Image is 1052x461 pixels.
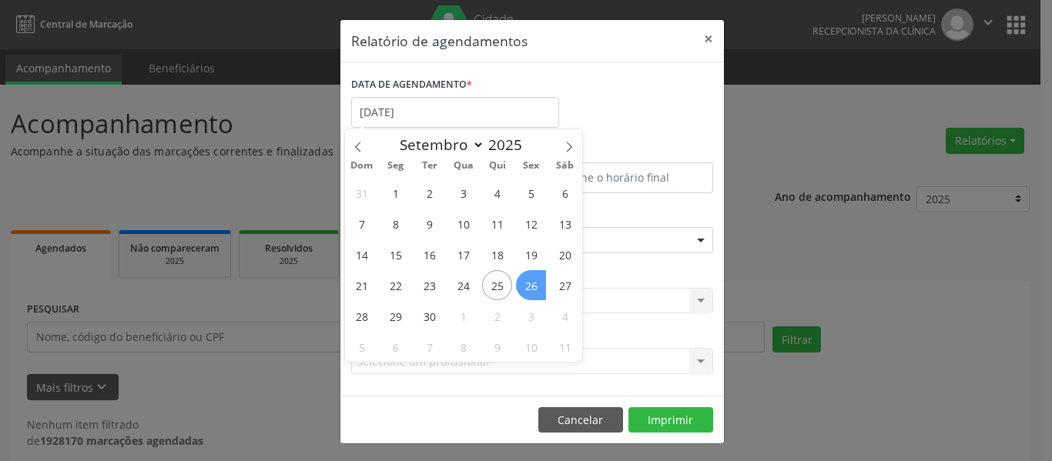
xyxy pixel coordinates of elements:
span: Agosto 31, 2025 [347,178,377,208]
span: Setembro 8, 2025 [380,209,410,239]
span: Outubro 9, 2025 [482,332,512,362]
span: Dom [345,161,379,171]
input: Selecione uma data ou intervalo [351,97,559,128]
span: Setembro 14, 2025 [347,239,377,269]
span: Seg [379,161,413,171]
span: Setembro 15, 2025 [380,239,410,269]
button: Close [693,20,724,58]
span: Setembro 26, 2025 [516,270,546,300]
span: Setembro 3, 2025 [448,178,478,208]
span: Outubro 6, 2025 [380,332,410,362]
span: Setembro 28, 2025 [347,301,377,331]
span: Setembro 29, 2025 [380,301,410,331]
span: Setembro 20, 2025 [550,239,580,269]
span: Outubro 4, 2025 [550,301,580,331]
input: Selecione o horário final [536,162,713,193]
span: Setembro 11, 2025 [482,209,512,239]
span: Setembro 12, 2025 [516,209,546,239]
span: Sex [514,161,548,171]
span: Setembro 21, 2025 [347,270,377,300]
label: DATA DE AGENDAMENTO [351,73,472,97]
span: Qui [481,161,514,171]
span: Setembro 25, 2025 [482,270,512,300]
span: Sáb [548,161,582,171]
span: Ter [413,161,447,171]
span: Setembro 30, 2025 [414,301,444,331]
span: Setembro 17, 2025 [448,239,478,269]
span: Setembro 10, 2025 [448,209,478,239]
span: Setembro 23, 2025 [414,270,444,300]
span: Setembro 18, 2025 [482,239,512,269]
input: Year [484,135,535,155]
span: Outubro 11, 2025 [550,332,580,362]
span: Setembro 24, 2025 [448,270,478,300]
span: Setembro 7, 2025 [347,209,377,239]
span: Setembro 16, 2025 [414,239,444,269]
span: Setembro 27, 2025 [550,270,580,300]
button: Imprimir [628,407,713,433]
span: Outubro 7, 2025 [414,332,444,362]
span: Qua [447,161,481,171]
span: Setembro 4, 2025 [482,178,512,208]
span: Outubro 2, 2025 [482,301,512,331]
select: Month [392,134,484,155]
span: Setembro 19, 2025 [516,239,546,269]
h5: Relatório de agendamentos [351,31,528,51]
span: Outubro 8, 2025 [448,332,478,362]
span: Setembro 2, 2025 [414,178,444,208]
button: Cancelar [538,407,623,433]
span: Setembro 13, 2025 [550,209,580,239]
span: Setembro 6, 2025 [550,178,580,208]
span: Outubro 1, 2025 [448,301,478,331]
span: Outubro 10, 2025 [516,332,546,362]
span: Setembro 5, 2025 [516,178,546,208]
span: Outubro 3, 2025 [516,301,546,331]
span: Setembro 9, 2025 [414,209,444,239]
span: Setembro 22, 2025 [380,270,410,300]
label: ATÉ [536,139,713,162]
span: Setembro 1, 2025 [380,178,410,208]
span: Outubro 5, 2025 [347,332,377,362]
